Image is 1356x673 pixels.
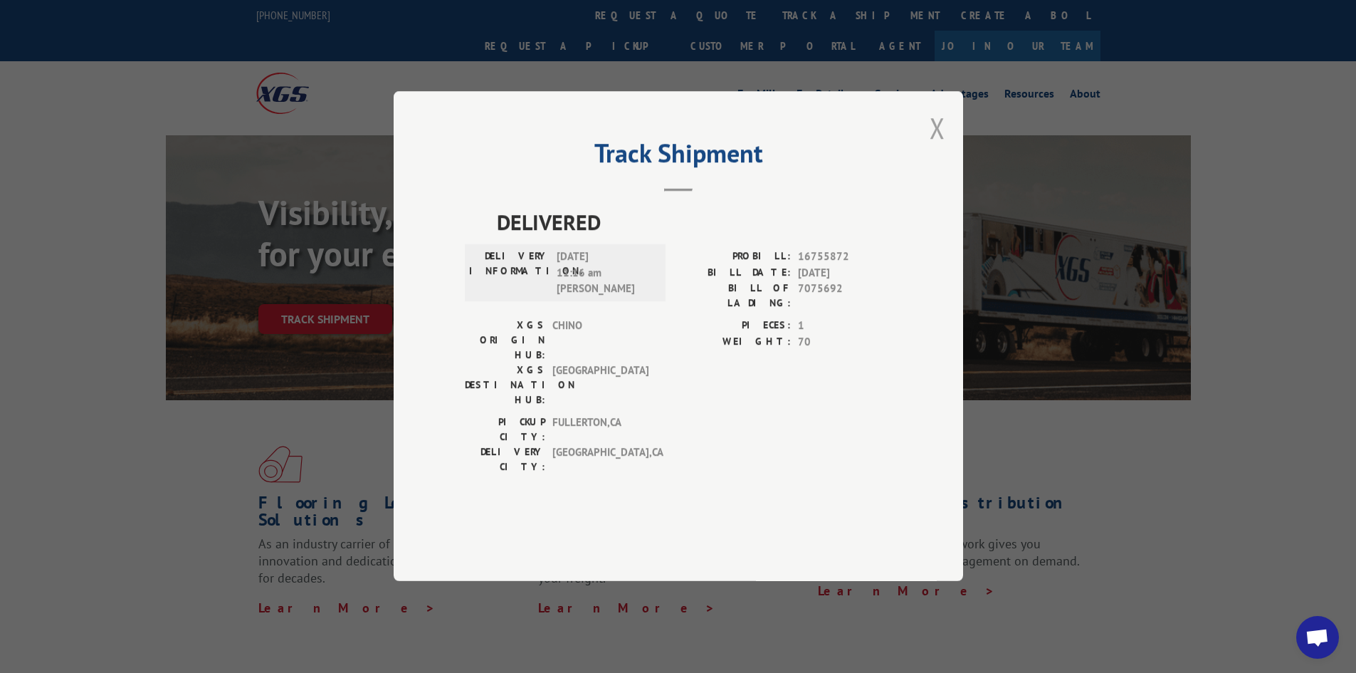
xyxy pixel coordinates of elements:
[678,334,791,350] label: WEIGHT:
[678,249,791,266] label: PROBILL:
[552,318,648,363] span: CHINO
[465,363,545,408] label: XGS DESTINATION HUB:
[465,445,545,475] label: DELIVERY CITY:
[798,249,892,266] span: 16755872
[678,265,791,281] label: BILL DATE:
[497,207,892,239] span: DELIVERED
[798,334,892,350] span: 70
[552,415,648,445] span: FULLERTON , CA
[557,249,653,298] span: [DATE] 11:16 am [PERSON_NAME]
[469,249,550,298] label: DELIVERY INFORMATION:
[678,281,791,311] label: BILL OF LADING:
[930,109,945,147] button: Close modal
[798,318,892,335] span: 1
[552,363,648,408] span: [GEOGRAPHIC_DATA]
[678,318,791,335] label: PIECES:
[552,445,648,475] span: [GEOGRAPHIC_DATA] , CA
[465,143,892,170] h2: Track Shipment
[465,318,545,363] label: XGS ORIGIN HUB:
[465,415,545,445] label: PICKUP CITY:
[798,281,892,311] span: 7075692
[1296,616,1339,659] div: Open chat
[798,265,892,281] span: [DATE]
